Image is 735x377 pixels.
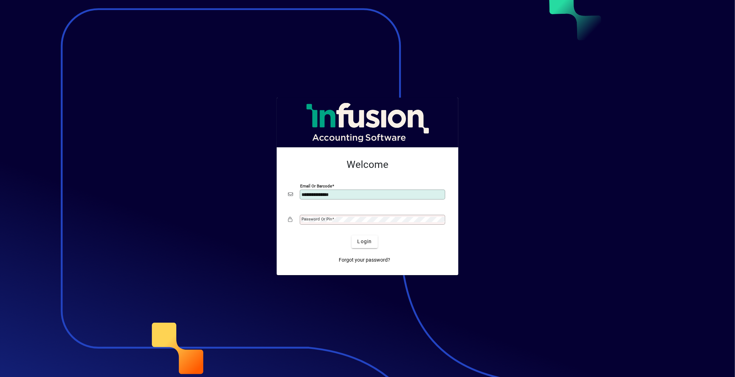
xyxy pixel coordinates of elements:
h2: Welcome [288,159,447,171]
span: Login [357,238,372,245]
a: Forgot your password? [336,254,393,267]
button: Login [352,235,377,248]
span: Forgot your password? [339,256,391,264]
mat-label: Password or Pin [302,217,332,222]
mat-label: Email or Barcode [300,183,332,188]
